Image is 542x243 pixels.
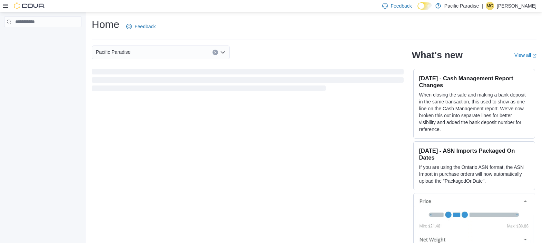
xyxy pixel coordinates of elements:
[419,75,529,89] h3: [DATE] - Cash Management Report Changes
[444,2,479,10] p: Pacific Paradise
[213,50,218,55] button: Clear input
[514,52,536,58] a: View allExternal link
[391,2,412,9] span: Feedback
[482,2,483,10] p: |
[124,20,158,33] a: Feedback
[96,48,130,56] span: Pacific Paradise
[4,29,81,45] nav: Complex example
[92,70,404,92] span: Loading
[220,50,226,55] button: Open list of options
[412,50,463,61] h2: What's new
[92,18,119,31] h1: Home
[135,23,156,30] span: Feedback
[14,2,45,9] img: Cova
[532,54,536,58] svg: External link
[419,164,529,184] p: If you are using the Ontario ASN format, the ASN Import in purchase orders will now automatically...
[497,2,536,10] p: [PERSON_NAME]
[486,2,494,10] div: Michelle Coelho
[417,2,432,10] input: Dark Mode
[487,2,493,10] span: MC
[419,147,529,161] h3: [DATE] - ASN Imports Packaged On Dates
[419,91,529,133] p: When closing the safe and making a bank deposit in the same transaction, this used to show as one...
